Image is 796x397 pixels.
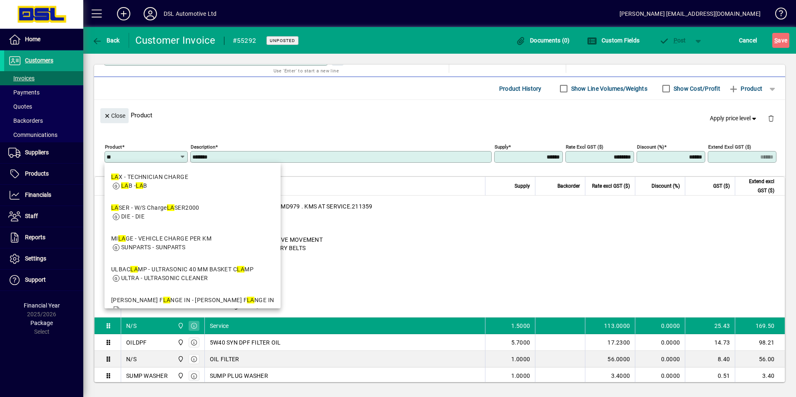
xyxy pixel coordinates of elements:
em: LA [111,204,119,211]
button: Delete [761,108,781,128]
app-page-header-button: Delete [761,114,781,122]
span: Service [210,322,229,330]
span: Discount (%) [652,181,680,191]
span: ULTRA - ULTRASONIC CLEANER [121,275,208,281]
span: Back [92,37,120,44]
span: Home [25,36,40,42]
button: Profile [137,6,164,21]
span: Products [25,170,49,177]
span: B - B [121,182,147,189]
a: Payments [4,85,83,99]
td: 98.21 [735,334,785,351]
span: Payments [8,89,40,96]
span: 5.7000 [511,338,530,347]
button: Cancel [737,33,759,48]
span: SUMP PLUG WASHER [210,372,268,380]
div: SER - W/S Charge SER2000 [111,203,199,212]
a: Staff [4,206,83,227]
mat-label: Extend excl GST ($) [708,144,751,150]
div: SERVICE. HOLDEN TRAILBLAZER REG LMD979 . KMS AT SERVICE.211359 DRAIN OIL FROM ENGINE CHECK AND SE... [121,196,785,317]
div: SUMP WASHER [126,372,168,380]
span: Product History [499,82,542,95]
a: Invoices [4,71,83,85]
a: Settings [4,248,83,269]
span: Financial Year [24,302,60,309]
a: Financials [4,185,83,206]
button: Save [772,33,789,48]
td: 169.50 [735,318,785,334]
span: Support [25,276,46,283]
div: #55292 [233,34,256,47]
em: LA [118,235,126,242]
em: LA [136,182,143,189]
span: Custom Fields [587,37,639,44]
span: Central [175,371,185,380]
div: Product [94,100,785,130]
span: Close [104,109,125,123]
span: Central [175,338,185,347]
span: Unposted [270,38,295,43]
span: 5W40 SYN DPF FILTER OIL [210,338,281,347]
app-page-header-button: Close [98,112,131,119]
span: Backorder [557,181,580,191]
a: Knowledge Base [769,2,786,29]
span: 1.0000 [511,355,530,363]
td: 3.40 [735,367,785,384]
span: Customers [25,57,53,64]
div: 3.4000 [590,372,630,380]
div: [PERSON_NAME] F NGE IN - [PERSON_NAME] F NGE IN [111,296,274,305]
span: 1.5000 [511,322,530,330]
td: 56.00 [735,351,785,367]
em: LA [237,266,244,273]
button: Product History [496,81,545,96]
td: 0.0000 [635,334,685,351]
div: MI GE - VEHICLE CHARGE PER KM [111,234,211,243]
label: Show Cost/Profit [672,84,720,93]
span: Central [175,321,185,330]
div: DSL Automotive Ltd [164,7,216,20]
span: DIE - DIE [121,213,144,220]
span: Communications [8,132,57,138]
span: Suppliers [25,149,49,156]
span: Backorders [8,117,43,124]
button: Close [100,108,129,123]
a: Products [4,164,83,184]
a: Backorders [4,114,83,128]
div: N/S [126,355,137,363]
div: [PERSON_NAME] [EMAIL_ADDRESS][DOMAIN_NAME] [619,7,761,20]
mat-option: LASER - W/S Charge LASER2000 [104,197,281,228]
span: Quotes [8,103,32,110]
div: N/S [126,322,137,330]
span: Package [30,320,53,326]
mat-label: Supply [495,144,508,150]
span: Central [175,355,185,364]
em: LA [121,182,129,189]
a: Support [4,270,83,290]
label: Show Line Volumes/Weights [570,84,647,93]
a: Reports [4,227,83,248]
span: Settings [25,255,46,262]
td: 0.0000 [635,367,685,384]
mat-hint: Use 'Enter' to start a new line [274,66,339,75]
span: SUNPARTS - SUNPARTS [121,244,185,251]
a: Quotes [4,99,83,114]
mat-option: LE CUMMINS FLANGE IN - LE CUMMINS FLANGE IN [104,289,281,320]
span: ost [659,37,686,44]
a: Home [4,29,83,50]
mat-label: Description [191,144,215,150]
em: LA [167,204,174,211]
td: 0.0000 [635,318,685,334]
mat-option: LAX - TECHNICIAN CHARGE [104,166,281,197]
div: 56.0000 [590,355,630,363]
button: Post [655,33,690,48]
div: Customer Invoice [135,34,216,47]
button: Add [110,6,137,21]
span: S [774,37,778,44]
em: LA [247,297,254,303]
span: 1.0000 [511,372,530,380]
td: 14.73 [685,334,735,351]
button: Back [90,33,122,48]
span: Rate excl GST ($) [592,181,630,191]
mat-option: MILAGE - VEHICLE CHARGE PER KM [104,228,281,258]
button: Apply price level [706,111,761,126]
